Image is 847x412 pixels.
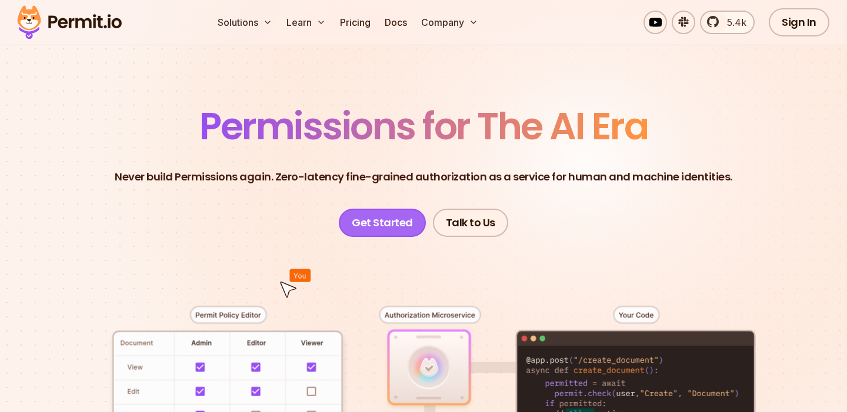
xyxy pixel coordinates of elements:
button: Solutions [213,11,277,34]
span: Permissions for The AI Era [199,100,648,152]
a: Get Started [339,209,426,237]
img: Permit logo [12,2,127,42]
button: Company [416,11,483,34]
a: Pricing [335,11,375,34]
p: Never build Permissions again. Zero-latency fine-grained authorization as a service for human and... [115,169,732,185]
a: 5.4k [700,11,755,34]
span: 5.4k [720,15,746,29]
a: Sign In [769,8,829,36]
button: Learn [282,11,331,34]
a: Talk to Us [433,209,508,237]
a: Docs [380,11,412,34]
